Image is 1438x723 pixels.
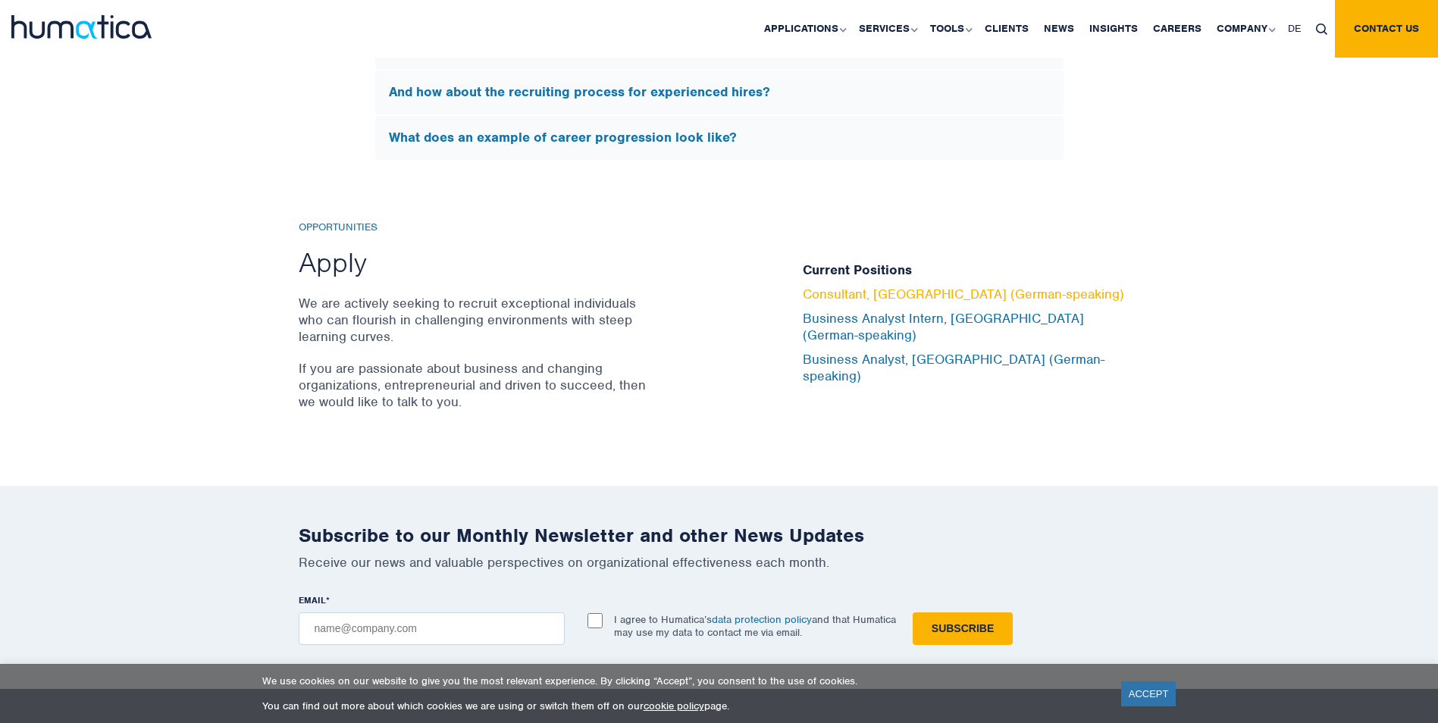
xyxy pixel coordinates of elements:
a: data protection policy [712,613,812,626]
p: If you are passionate about business and changing organizations, entrepreneurial and driven to su... [299,360,651,410]
img: search_icon [1316,23,1327,35]
h6: Opportunities [299,221,651,234]
input: name@company.com [299,612,565,645]
a: Business Analyst, [GEOGRAPHIC_DATA] (German-speaking) [803,351,1104,384]
a: Consultant, [GEOGRAPHIC_DATA] (German-speaking) [803,286,1124,302]
p: We are actively seeking to recruit exceptional individuals who can flourish in challenging enviro... [299,295,651,345]
p: I agree to Humatica’s and that Humatica may use my data to contact me via email. [614,613,896,639]
input: Subscribe [913,612,1013,645]
p: Receive our news and valuable perspectives on organizational effectiveness each month. [299,554,1140,571]
p: We use cookies on our website to give you the most relevant experience. By clicking “Accept”, you... [262,674,1102,687]
span: DE [1288,22,1301,35]
h5: What does an example of career progression look like? [389,130,1050,146]
h2: Subscribe to our Monthly Newsletter and other News Updates [299,524,1140,547]
p: You can find out more about which cookies we are using or switch them off on our page. [262,700,1102,712]
h5: Current Positions [803,262,1140,279]
input: I agree to Humatica’sdata protection policyand that Humatica may use my data to contact me via em... [587,613,603,628]
h2: Apply [299,245,651,280]
a: cookie policy [644,700,704,712]
a: ACCEPT [1121,681,1176,706]
h5: And how about the recruiting process for experienced hires? [389,84,1050,101]
a: Business Analyst Intern, [GEOGRAPHIC_DATA] (German-speaking) [803,310,1084,343]
img: logo [11,15,152,39]
span: EMAIL [299,594,326,606]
